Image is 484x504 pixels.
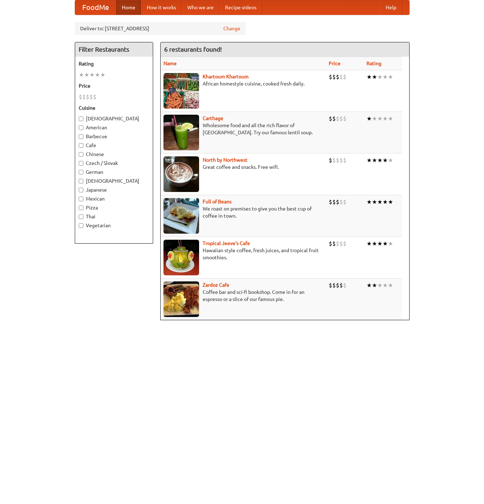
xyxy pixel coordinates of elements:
[100,71,105,79] li: ★
[79,143,83,148] input: Cafe
[343,115,347,123] li: $
[388,73,393,81] li: ★
[89,71,95,79] li: ★
[79,186,149,193] label: Japanese
[79,142,149,149] label: Cafe
[79,223,83,228] input: Vegetarian
[329,156,332,164] li: $
[79,60,149,67] h5: Rating
[163,205,323,219] p: We roast on premises to give you the best cup of coffee in town.
[388,198,393,206] li: ★
[332,73,336,81] li: $
[336,240,339,248] li: $
[382,73,388,81] li: ★
[79,195,149,202] label: Mexican
[79,222,149,229] label: Vegetarian
[203,282,229,288] a: Zardoz Cafe
[203,240,250,246] b: Tropical Jeeve's Cafe
[388,240,393,248] li: ★
[79,168,149,176] label: German
[329,198,332,206] li: $
[79,206,83,210] input: Pizza
[382,240,388,248] li: ★
[79,197,83,201] input: Mexican
[79,133,149,140] label: Barbecue
[203,74,249,79] a: Khartoum Khartoum
[163,73,199,109] img: khartoum.jpg
[372,73,377,81] li: ★
[79,188,83,192] input: Japanese
[336,73,339,81] li: $
[366,156,372,164] li: ★
[366,281,372,289] li: ★
[141,0,182,15] a: How it works
[79,214,83,219] input: Thai
[93,93,97,101] li: $
[79,177,149,185] label: [DEMOGRAPHIC_DATA]
[343,198,347,206] li: $
[380,0,402,15] a: Help
[89,93,93,101] li: $
[79,82,149,89] h5: Price
[163,122,323,136] p: Wholesome food and all the rich flavor of [GEOGRAPHIC_DATA]. Try our famous lentil soup.
[366,198,372,206] li: ★
[377,115,382,123] li: ★
[372,281,377,289] li: ★
[377,156,382,164] li: ★
[382,115,388,123] li: ★
[79,170,83,175] input: German
[377,281,382,289] li: ★
[372,156,377,164] li: ★
[343,156,347,164] li: $
[336,281,339,289] li: $
[79,161,83,166] input: Czech / Slovak
[366,73,372,81] li: ★
[163,61,177,66] a: Name
[329,240,332,248] li: $
[95,71,100,79] li: ★
[332,198,336,206] li: $
[79,152,83,157] input: Chinese
[79,213,149,220] label: Thai
[203,115,223,121] a: Carthage
[339,198,343,206] li: $
[329,61,340,66] a: Price
[339,281,343,289] li: $
[366,61,381,66] a: Rating
[163,247,323,261] p: Hawaiian style coffee, fresh juices, and tropical fruit smoothies.
[219,0,262,15] a: Recipe videos
[332,115,336,123] li: $
[339,73,343,81] li: $
[388,156,393,164] li: ★
[372,198,377,206] li: ★
[79,104,149,111] h5: Cuisine
[79,179,83,183] input: [DEMOGRAPHIC_DATA]
[163,240,199,275] img: jeeves.jpg
[79,160,149,167] label: Czech / Slovak
[332,281,336,289] li: $
[163,80,323,87] p: African homestyle cuisine, cooked fresh daily.
[203,199,231,204] a: Full of Beans
[79,71,84,79] li: ★
[372,240,377,248] li: ★
[163,115,199,150] img: carthage.jpg
[163,163,323,171] p: Great coffee and snacks. Free wifi.
[203,157,248,163] a: North by Northwest
[116,0,141,15] a: Home
[163,198,199,234] img: beans.jpg
[79,93,82,101] li: $
[377,198,382,206] li: ★
[339,156,343,164] li: $
[382,281,388,289] li: ★
[79,115,149,122] label: [DEMOGRAPHIC_DATA]
[343,73,347,81] li: $
[223,25,240,32] a: Change
[75,0,116,15] a: FoodMe
[79,151,149,158] label: Chinese
[79,134,83,139] input: Barbecue
[372,115,377,123] li: ★
[382,156,388,164] li: ★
